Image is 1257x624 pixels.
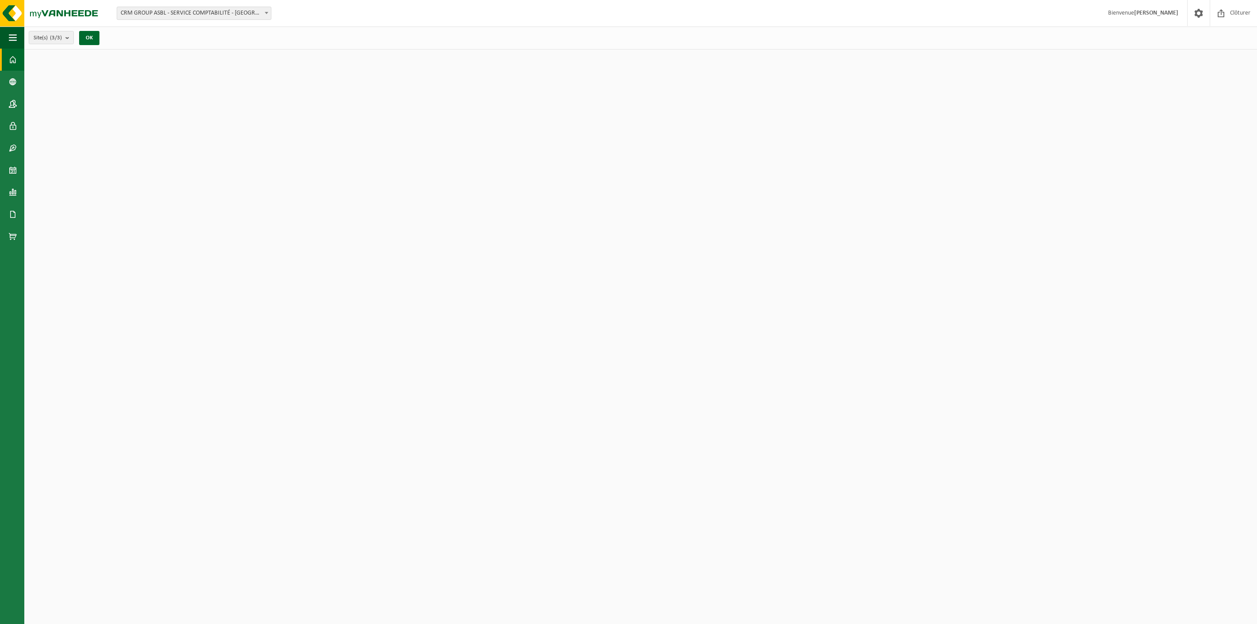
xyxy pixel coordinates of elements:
span: Site(s) [34,31,62,45]
button: OK [79,31,99,45]
strong: [PERSON_NAME] [1134,10,1178,16]
count: (3/3) [50,35,62,41]
span: CRM GROUP ASBL - SERVICE COMPTABILITÉ - LIÈGE [117,7,271,20]
button: Site(s)(3/3) [29,31,74,44]
span: CRM GROUP ASBL - SERVICE COMPTABILITÉ - LIÈGE [117,7,271,19]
